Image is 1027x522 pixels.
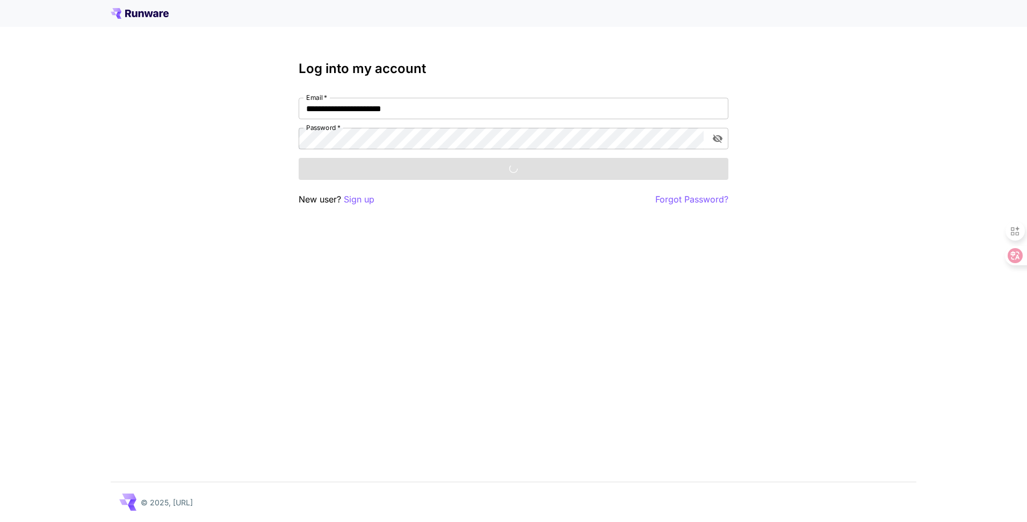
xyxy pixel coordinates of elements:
p: © 2025, [URL] [141,497,193,508]
p: New user? [299,193,374,206]
label: Email [306,93,327,102]
button: Sign up [344,193,374,206]
label: Password [306,123,341,132]
button: Forgot Password? [655,193,728,206]
h3: Log into my account [299,61,728,76]
button: toggle password visibility [708,129,727,148]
